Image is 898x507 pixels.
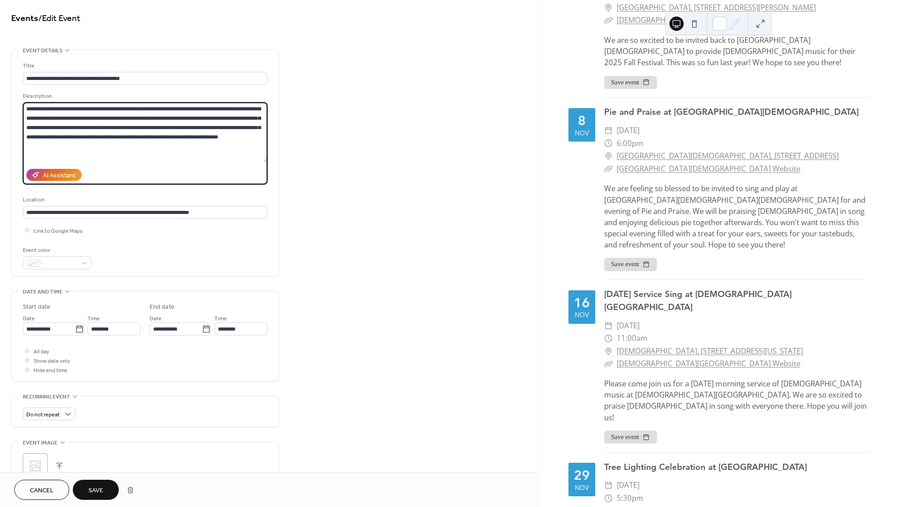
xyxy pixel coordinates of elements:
span: All day [33,347,49,356]
span: Event image [23,438,58,448]
span: 6:00pm [617,137,643,150]
div: Please come join us for a [DATE] morning service of [DEMOGRAPHIC_DATA] music at [DEMOGRAPHIC_DATA... [604,378,869,423]
div: ​ [604,345,613,358]
div: Nov [575,130,589,136]
span: Date and time [23,287,63,297]
div: ​ [604,1,613,14]
div: ​ [604,150,613,163]
span: [DATE] [617,479,639,492]
div: ​ [604,163,613,176]
div: 16 [574,296,590,310]
div: Start date [23,302,50,312]
div: Nov [575,311,589,318]
span: Save [88,486,103,495]
div: ; [23,453,48,478]
span: Recurring event [23,392,70,402]
span: Link to Google Maps [33,226,83,236]
button: Save [73,480,119,500]
span: Date [150,314,162,323]
div: End date [150,302,175,312]
span: 11:00am [617,332,647,345]
span: Do not repeat [26,410,60,420]
div: 29 [574,469,590,482]
span: Cancel [30,486,54,495]
a: [GEOGRAPHIC_DATA], [STREET_ADDRESS][PERSON_NAME] [617,1,816,14]
a: [GEOGRAPHIC_DATA][DEMOGRAPHIC_DATA] Website [617,163,800,174]
button: Save event [604,431,657,444]
span: 5:30pm [617,492,643,505]
a: [GEOGRAPHIC_DATA][DEMOGRAPHIC_DATA], [STREET_ADDRESS] [617,150,839,163]
div: ​ [604,124,613,137]
div: Description [23,92,266,101]
div: ​ [604,332,613,345]
div: Event color [23,246,90,255]
div: ​ [604,14,613,27]
div: ​ [604,319,613,332]
div: ​ [604,137,613,150]
span: Time [88,314,100,323]
div: Location [23,195,266,205]
div: 8 [578,114,586,127]
span: Event details [23,46,63,55]
span: Show date only [33,356,70,366]
button: Save event [604,258,657,271]
a: [DEMOGRAPHIC_DATA] Facebook Page [617,15,750,25]
span: Date [23,314,35,323]
button: Save event [604,76,657,89]
div: We are so excited to be invited back to [GEOGRAPHIC_DATA][DEMOGRAPHIC_DATA] to provide [DEMOGRAPH... [604,34,869,68]
a: Events [11,10,38,27]
span: [DATE] [617,124,639,137]
span: / Edit Event [38,10,80,27]
span: [DATE] [617,319,639,332]
span: Hide end time [33,366,67,375]
div: Title [23,61,266,71]
button: Cancel [14,480,69,500]
div: AI Assistant [43,171,75,180]
div: ​ [604,492,613,505]
div: ​ [604,357,613,370]
a: Tree Lighting Celebration at [GEOGRAPHIC_DATA] [604,462,807,472]
a: [DEMOGRAPHIC_DATA], [STREET_ADDRESS][US_STATE] [617,345,803,358]
button: AI Assistant [26,169,82,181]
span: Time [214,314,227,323]
div: We are feeling so blessed to be invited to sing and play at [GEOGRAPHIC_DATA][DEMOGRAPHIC_DATA][D... [604,183,869,250]
div: ​ [604,479,613,492]
a: [DATE] Service Sing at [DEMOGRAPHIC_DATA][GEOGRAPHIC_DATA] [604,289,792,312]
a: Pie and Praise at [GEOGRAPHIC_DATA][DEMOGRAPHIC_DATA] [604,107,859,117]
div: Nov [575,484,589,491]
a: [DEMOGRAPHIC_DATA][GEOGRAPHIC_DATA] Website [617,358,800,369]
